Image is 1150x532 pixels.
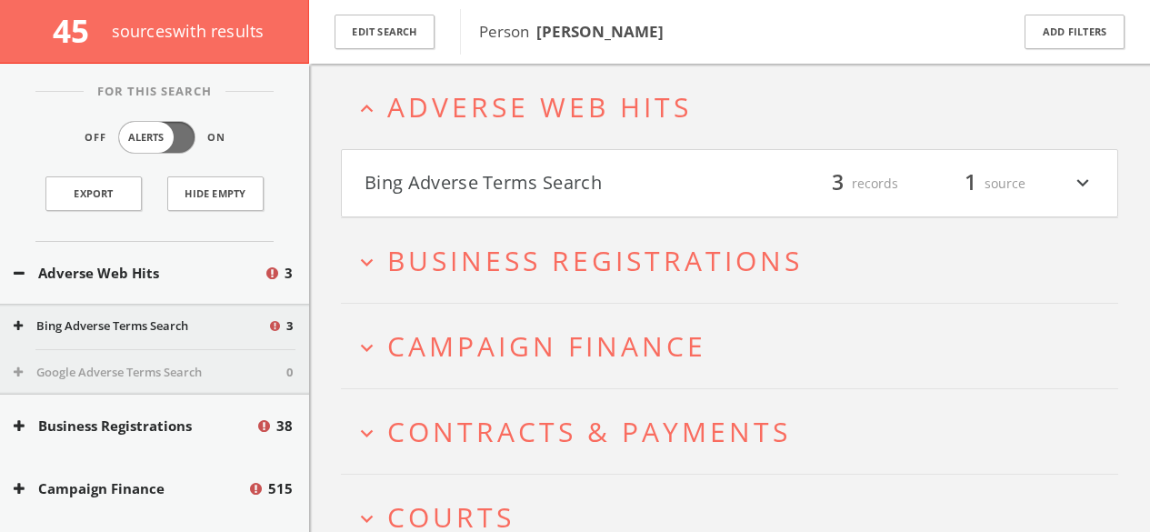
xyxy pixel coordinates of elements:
a: Export [45,176,142,211]
span: 1 [956,167,985,199]
span: Business Registrations [387,242,803,279]
button: Hide Empty [167,176,264,211]
span: Off [85,130,106,146]
span: 3 [824,167,852,199]
button: Bing Adverse Terms Search [14,317,267,336]
span: Adverse Web Hits [387,88,692,125]
i: expand_less [355,96,379,121]
b: [PERSON_NAME] [536,21,664,42]
button: expand_lessAdverse Web Hits [355,92,1118,122]
span: For This Search [84,83,225,101]
div: records [789,168,898,199]
span: Contracts & Payments [387,413,791,450]
span: 45 [53,9,105,52]
button: Edit Search [335,15,435,50]
div: source [916,168,1025,199]
i: expand_more [355,336,379,360]
span: Person [479,21,664,42]
button: Bing Adverse Terms Search [365,168,730,199]
span: 3 [286,317,293,336]
span: 3 [285,263,293,284]
button: Add Filters [1025,15,1125,50]
span: Campaign Finance [387,327,706,365]
span: 0 [286,364,293,382]
button: expand_moreBusiness Registrations [355,246,1118,276]
i: expand_more [355,250,379,275]
button: Google Adverse Terms Search [14,364,286,382]
button: expand_moreContracts & Payments [355,417,1118,447]
button: expand_moreCampaign Finance [355,331,1118,361]
span: 38 [276,416,293,437]
span: On [207,130,225,146]
span: 515 [268,478,293,499]
button: Business Registrations [14,416,255,437]
i: expand_more [355,507,379,531]
i: expand_more [355,421,379,446]
span: source s with results [112,20,265,42]
button: Adverse Web Hits [14,263,264,284]
button: Campaign Finance [14,478,247,499]
i: expand_more [1071,168,1095,199]
button: expand_moreCourts [355,502,1118,532]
